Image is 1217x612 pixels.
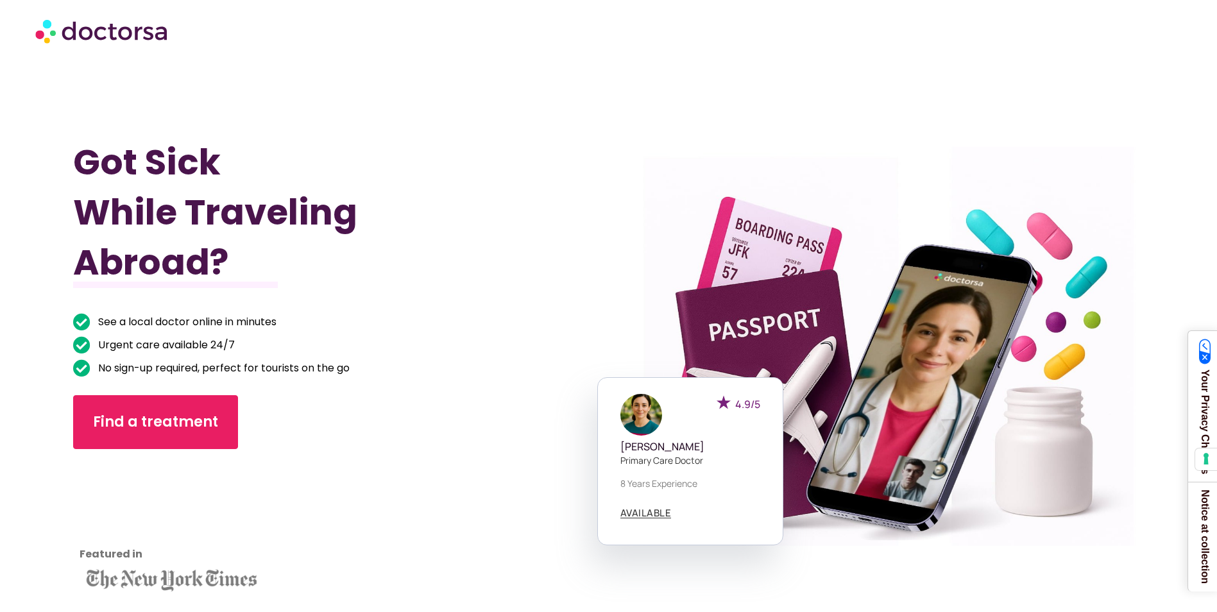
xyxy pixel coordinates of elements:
p: 8 years experience [620,477,760,490]
iframe: Customer reviews powered by Trustpilot [80,468,195,565]
a: AVAILABLE [620,508,672,518]
p: Primary care doctor [620,454,760,467]
span: See a local doctor online in minutes [95,313,277,331]
button: Your consent preferences for tracking technologies [1195,448,1217,470]
strong: Featured in [80,547,142,561]
span: 4.9/5 [735,397,760,411]
h1: Got Sick While Traveling Abroad? [73,137,528,287]
a: Find a treatment [73,395,238,449]
span: Find a treatment [93,412,218,432]
span: No sign-up required, perfect for tourists on the go [95,359,350,377]
span: Urgent care available 24/7 [95,336,235,354]
h5: [PERSON_NAME] [620,441,760,453]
